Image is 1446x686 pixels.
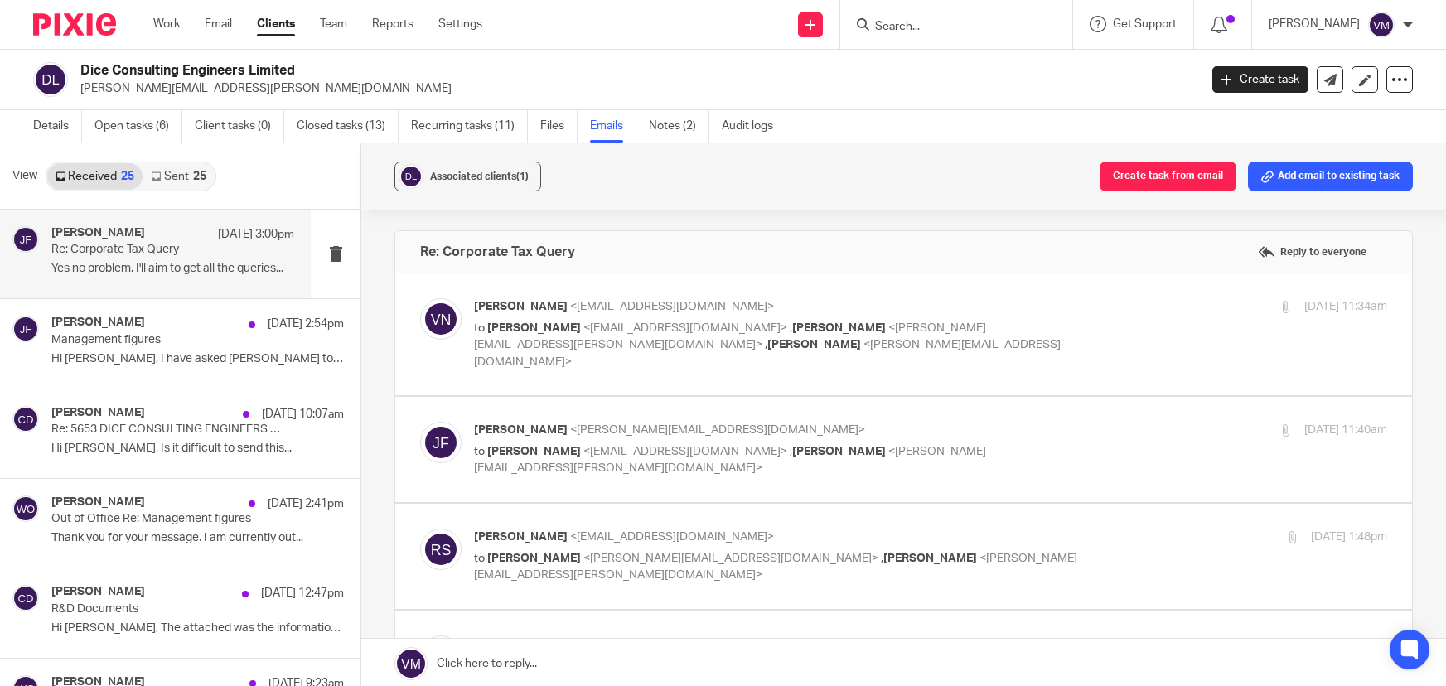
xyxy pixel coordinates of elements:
[1311,529,1387,546] p: [DATE] 1:48pm
[881,553,883,564] span: ,
[790,446,792,457] span: ,
[873,20,1023,35] input: Search
[51,585,145,599] h4: [PERSON_NAME]
[51,406,145,420] h4: [PERSON_NAME]
[474,322,485,334] span: to
[474,424,568,436] span: [PERSON_NAME]
[394,162,541,191] button: Associated clients(1)
[570,424,865,436] span: <[PERSON_NAME][EMAIL_ADDRESS][DOMAIN_NAME]>
[1212,66,1308,93] a: Create task
[12,495,39,522] img: svg%3E
[487,322,581,334] span: [PERSON_NAME]
[1311,635,1387,653] p: [DATE] 2:58pm
[51,243,246,257] p: Re: Corporate Tax Query
[121,171,134,182] div: 25
[430,171,529,181] span: Associated clients
[883,553,977,564] span: [PERSON_NAME]
[474,531,568,543] span: [PERSON_NAME]
[420,529,462,570] img: svg%3E
[51,333,286,347] p: Management figures
[487,446,581,457] span: [PERSON_NAME]
[1304,298,1387,316] p: [DATE] 11:34am
[1254,239,1371,264] label: Reply to everyone
[765,339,767,350] span: ,
[320,16,347,32] a: Team
[487,553,581,564] span: [PERSON_NAME]
[474,553,485,564] span: to
[438,16,482,32] a: Settings
[51,621,344,635] p: Hi [PERSON_NAME], The attached was the information...
[420,635,462,677] img: svg%3E
[516,171,529,181] span: (1)
[297,110,399,143] a: Closed tasks (13)
[257,16,295,32] a: Clients
[722,110,786,143] a: Audit logs
[51,262,294,276] p: Yes no problem. I'll aim to get all the queries...
[420,422,462,463] img: svg%3E
[767,339,861,350] span: [PERSON_NAME]
[540,110,578,143] a: Files
[474,339,1061,368] span: <[PERSON_NAME][EMAIL_ADDRESS][DOMAIN_NAME]>
[51,512,286,526] p: Out of Office Re: Management figures
[1113,18,1177,30] span: Get Support
[1368,12,1395,38] img: svg%3E
[790,322,792,334] span: ,
[153,16,180,32] a: Work
[12,226,39,253] img: svg%3E
[47,163,143,190] a: Received25
[143,163,214,190] a: Sent25
[94,110,182,143] a: Open tasks (6)
[80,62,966,80] h2: Dice Consulting Engineers Limited
[12,316,39,342] img: svg%3E
[51,352,344,366] p: Hi [PERSON_NAME], I have asked [PERSON_NAME] to get me...
[570,301,774,312] span: <[EMAIL_ADDRESS][DOMAIN_NAME]>
[583,553,878,564] span: <[PERSON_NAME][EMAIL_ADDRESS][DOMAIN_NAME]>
[420,244,575,260] h4: Re: Corporate Tax Query
[420,298,462,340] img: svg%3E
[12,406,39,432] img: svg%3E
[51,316,145,330] h4: [PERSON_NAME]
[51,495,145,510] h4: [PERSON_NAME]
[1304,422,1387,439] p: [DATE] 11:40am
[583,446,787,457] span: <[EMAIL_ADDRESS][DOMAIN_NAME]>
[1269,16,1360,32] p: [PERSON_NAME]
[33,13,116,36] img: Pixie
[570,531,774,543] span: <[EMAIL_ADDRESS][DOMAIN_NAME]>
[792,446,886,457] span: [PERSON_NAME]
[649,110,709,143] a: Notes (2)
[51,442,344,456] p: Hi [PERSON_NAME], Is it difficult to send this...
[474,301,568,312] span: [PERSON_NAME]
[411,110,528,143] a: Recurring tasks (11)
[80,80,1187,97] p: [PERSON_NAME][EMAIL_ADDRESS][PERSON_NAME][DOMAIN_NAME]
[1100,162,1236,191] button: Create task from email
[590,110,636,143] a: Emails
[12,167,37,185] span: View
[51,423,286,437] p: Re: 5653 DICE CONSULTING ENGINEERS LTD RE: R&D Documents
[205,16,232,32] a: Email
[12,585,39,611] img: svg%3E
[218,226,294,243] p: [DATE] 3:00pm
[33,110,82,143] a: Details
[262,406,344,423] p: [DATE] 10:07am
[268,495,344,512] p: [DATE] 2:41pm
[1248,162,1413,191] button: Add email to existing task
[474,446,485,457] span: to
[261,585,344,601] p: [DATE] 12:47pm
[193,171,206,182] div: 25
[583,322,787,334] span: <[EMAIL_ADDRESS][DOMAIN_NAME]>
[33,62,68,97] img: svg%3E
[51,531,344,545] p: Thank you for your message. I am currently out...
[268,316,344,332] p: [DATE] 2:54pm
[195,110,284,143] a: Client tasks (0)
[792,322,886,334] span: [PERSON_NAME]
[51,226,145,240] h4: [PERSON_NAME]
[399,164,423,189] img: svg%3E
[51,602,286,616] p: R&D Documents
[372,16,413,32] a: Reports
